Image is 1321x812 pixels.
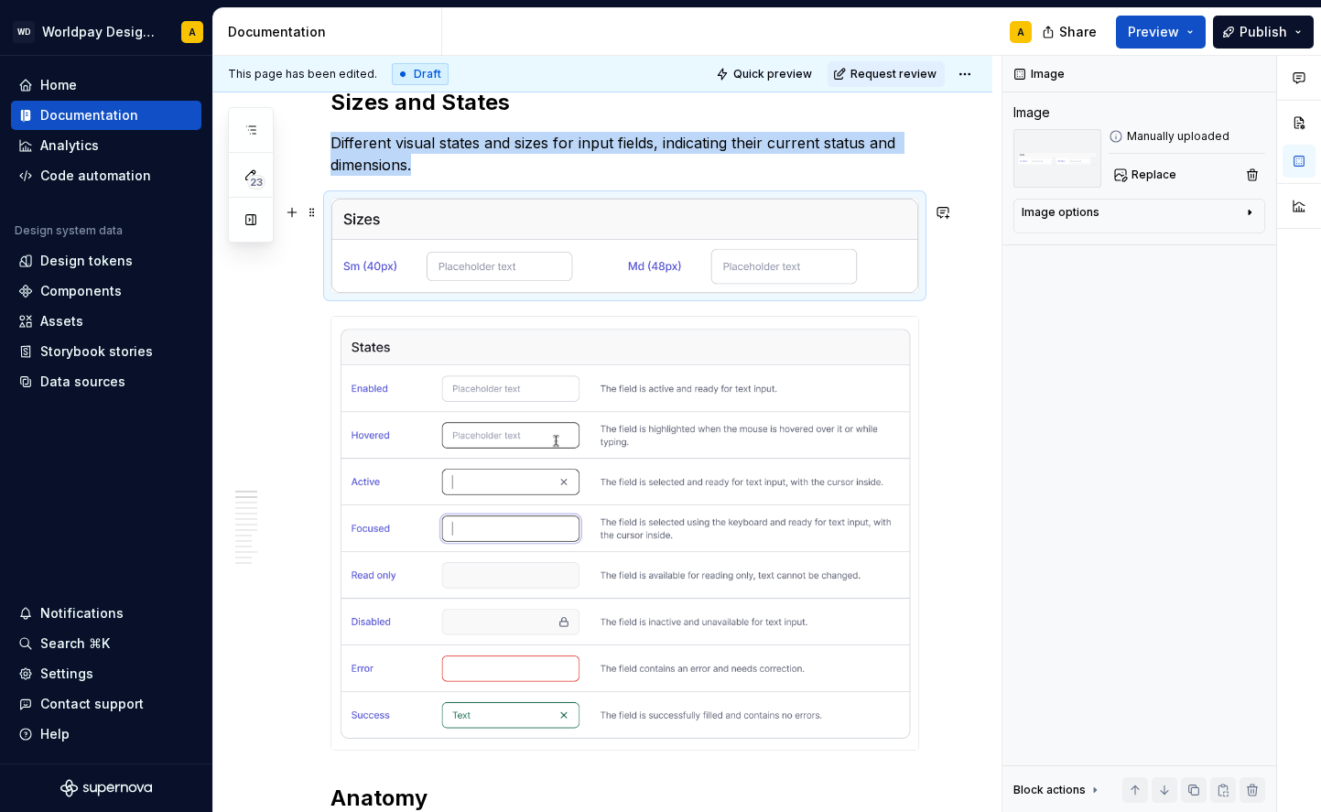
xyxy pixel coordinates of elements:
[330,132,919,176] p: Different visual states and sizes for input fields, indicating their current status and dimensions.
[228,67,377,81] span: This page has been edited.
[247,175,265,189] span: 23
[1109,162,1185,188] button: Replace
[1240,23,1287,41] span: Publish
[40,373,125,391] div: Data sources
[40,282,122,300] div: Components
[40,695,144,713] div: Contact support
[189,25,196,39] div: A
[13,21,35,43] div: WD
[40,634,110,653] div: Search ⌘K
[1013,103,1050,122] div: Image
[11,337,201,366] a: Storybook stories
[40,136,99,155] div: Analytics
[40,342,153,361] div: Storybook stories
[11,246,201,276] a: Design tokens
[1059,23,1097,41] span: Share
[1132,168,1176,182] span: Replace
[1017,25,1024,39] div: A
[733,67,812,81] span: Quick preview
[40,106,138,125] div: Documentation
[1022,205,1099,220] div: Image options
[11,161,201,190] a: Code automation
[11,629,201,658] button: Search ⌘K
[331,199,918,293] img: 8614450f-c8f8-4124-a020-3afe6a0b4c1b.png
[15,223,123,238] div: Design system data
[40,252,133,270] div: Design tokens
[11,689,201,719] button: Contact support
[1033,16,1109,49] button: Share
[40,665,93,683] div: Settings
[1128,23,1179,41] span: Preview
[11,70,201,100] a: Home
[11,659,201,688] a: Settings
[11,101,201,130] a: Documentation
[1109,129,1265,144] div: Manually uploaded
[11,131,201,160] a: Analytics
[228,23,434,41] div: Documentation
[11,720,201,749] button: Help
[330,88,919,117] h2: Sizes and States
[392,63,449,85] div: Draft
[40,167,151,185] div: Code automation
[1013,783,1086,797] div: Block actions
[331,317,918,751] img: 87d8f6d7-ec02-48b0-ab55-a5b31e5badf0.png
[1213,16,1314,49] button: Publish
[40,725,70,743] div: Help
[1022,205,1257,227] button: Image options
[828,61,945,87] button: Request review
[11,276,201,306] a: Components
[60,779,152,797] svg: Supernova Logo
[40,312,83,330] div: Assets
[1013,129,1101,188] img: 8614450f-c8f8-4124-a020-3afe6a0b4c1b.png
[11,599,201,628] button: Notifications
[42,23,159,41] div: Worldpay Design System
[40,604,124,623] div: Notifications
[850,67,937,81] span: Request review
[1116,16,1206,49] button: Preview
[11,307,201,336] a: Assets
[710,61,820,87] button: Quick preview
[40,76,77,94] div: Home
[4,12,209,51] button: WDWorldpay Design SystemA
[11,367,201,396] a: Data sources
[1013,777,1102,803] div: Block actions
